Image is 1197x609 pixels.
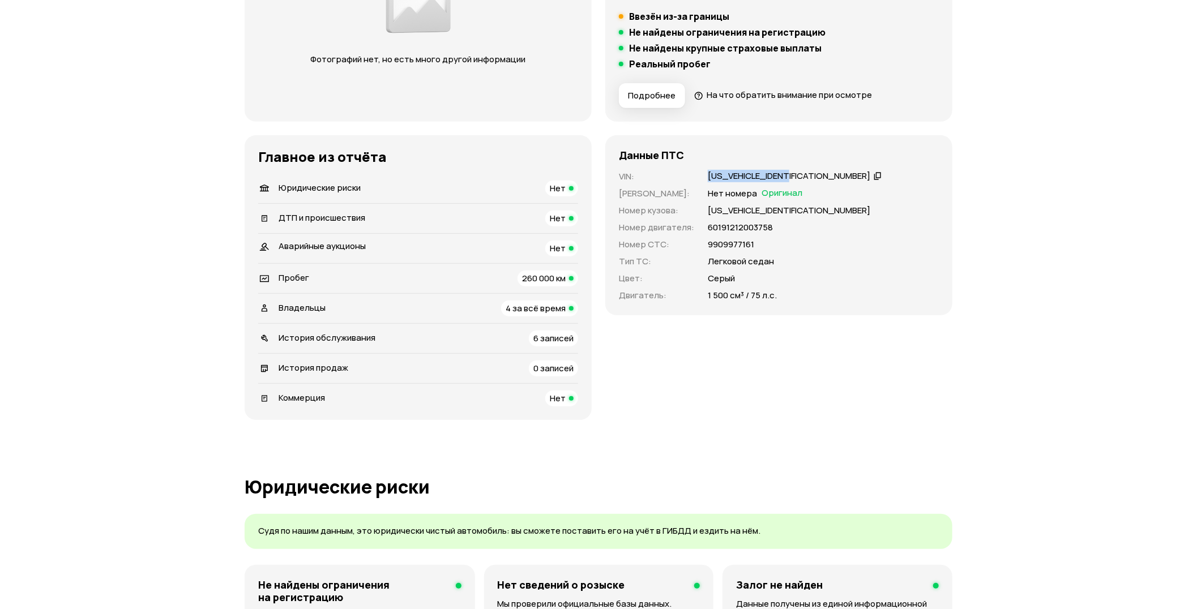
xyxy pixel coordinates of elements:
button: Подробнее [619,83,685,108]
p: Номер СТС : [619,238,694,251]
span: Юридические риски [279,182,361,194]
h4: Нет сведений о розыске [498,578,625,591]
p: Тип ТС : [619,255,694,268]
span: 6 записей [533,332,574,344]
div: [US_VEHICLE_IDENTIFICATION_NUMBER] [708,170,870,182]
h4: Залог не найден [736,578,823,591]
p: VIN : [619,170,694,183]
p: 1 500 см³ / 75 л.с. [708,289,777,302]
p: [US_VEHICLE_IDENTIFICATION_NUMBER] [708,204,870,217]
span: Нет [550,182,566,194]
p: Нет номера [708,187,757,200]
p: Фотографий нет, но есть много другой информации [300,53,537,66]
span: Владельцы [279,302,326,314]
h5: Реальный пробег [629,58,711,70]
h4: Данные ПТС [619,149,684,161]
span: Нет [550,212,566,224]
p: Судя по нашим данным, это юридически чистый автомобиль: вы сможете поставить его на учёт в ГИБДД ... [258,525,939,537]
span: Подробнее [628,90,676,101]
p: Цвет : [619,272,694,285]
span: 260 000 км [522,272,566,284]
span: Коммерция [279,392,325,404]
p: 60191212003758 [708,221,773,234]
p: [PERSON_NAME] : [619,187,694,200]
span: Пробег [279,272,309,284]
span: Нет [550,392,566,404]
span: История обслуживания [279,332,375,344]
p: Номер кузова : [619,204,694,217]
h1: Юридические риски [245,477,952,497]
span: 0 записей [533,362,574,374]
span: Оригинал [762,187,802,200]
h3: Главное из отчёта [258,149,578,165]
p: Номер двигателя : [619,221,694,234]
h5: Не найдены ограничения на регистрацию [629,27,826,38]
h5: Ввезён из-за границы [629,11,729,22]
p: Серый [708,272,735,285]
h4: Не найдены ограничения на регистрацию [258,578,447,603]
p: 9909977161 [708,238,754,251]
p: Легковой седан [708,255,774,268]
span: Аварийные аукционы [279,240,366,252]
span: Нет [550,242,566,254]
span: ДТП и происшествия [279,212,365,224]
p: Двигатель : [619,289,694,302]
a: На что обратить внимание при осмотре [694,89,872,101]
span: История продаж [279,362,348,374]
span: 4 за всё время [506,302,566,314]
h5: Не найдены крупные страховые выплаты [629,42,822,54]
span: На что обратить внимание при осмотре [707,89,872,101]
